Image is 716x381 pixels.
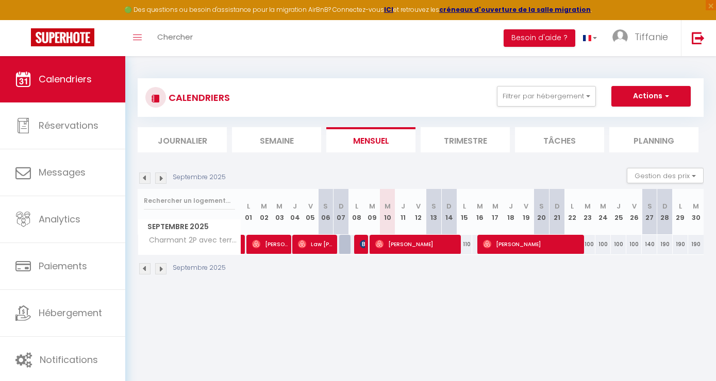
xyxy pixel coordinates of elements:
[232,127,321,152] li: Semaine
[472,189,488,235] th: 16
[293,201,297,211] abbr: J
[605,20,681,56] a: ... Tiffanie
[692,31,705,44] img: logout
[31,28,94,46] img: Super Booking
[457,189,472,235] th: 15
[261,201,267,211] abbr: M
[580,189,595,235] th: 23
[627,168,704,183] button: Gestion des prix
[252,234,288,254] span: [PERSON_NAME]
[323,201,328,211] abbr: S
[39,166,86,179] span: Messages
[612,29,628,45] img: ...
[303,189,318,235] th: 05
[364,189,380,235] th: 09
[509,201,513,211] abbr: J
[611,235,626,254] div: 100
[693,201,699,211] abbr: M
[385,201,391,211] abbr: M
[173,263,226,273] p: Septembre 2025
[334,189,349,235] th: 07
[632,201,637,211] abbr: V
[673,235,688,254] div: 190
[515,127,604,152] li: Tâches
[39,213,80,226] span: Analytics
[571,201,574,211] abbr: L
[617,201,621,211] abbr: J
[421,127,510,152] li: Trimestre
[380,189,395,235] th: 10
[657,189,673,235] th: 28
[298,234,334,254] span: Law [PERSON_NAME]
[157,31,193,42] span: Chercher
[595,235,611,254] div: 100
[369,201,375,211] abbr: M
[144,192,235,210] input: Rechercher un logement...
[138,219,241,234] span: Septembre 2025
[247,201,250,211] abbr: L
[504,29,575,47] button: Besoin d'aide ?
[657,235,673,254] div: 190
[688,189,704,235] th: 30
[446,201,452,211] abbr: D
[497,86,596,107] button: Filtrer par hébergement
[272,189,287,235] th: 03
[626,189,642,235] th: 26
[688,235,704,254] div: 190
[40,353,98,366] span: Notifications
[483,234,581,254] span: [PERSON_NAME]
[580,235,595,254] div: 100
[39,306,102,319] span: Hébergement
[441,189,457,235] th: 14
[318,189,334,235] th: 06
[276,201,282,211] abbr: M
[241,189,257,235] th: 01
[8,4,39,35] button: Ouvrir le widget de chat LiveChat
[384,5,393,14] a: ICI
[149,20,201,56] a: Chercher
[173,172,226,182] p: Septembre 2025
[679,201,682,211] abbr: L
[611,86,691,107] button: Actions
[626,235,642,254] div: 100
[395,189,411,235] th: 11
[416,201,421,211] abbr: V
[39,119,98,132] span: Réservations
[339,201,344,211] abbr: D
[256,189,272,235] th: 02
[287,189,303,235] th: 04
[39,259,87,272] span: Paiements
[349,189,364,235] th: 08
[360,234,365,254] span: [PERSON_NAME]
[401,201,405,211] abbr: J
[463,201,466,211] abbr: L
[662,201,668,211] abbr: D
[609,127,698,152] li: Planning
[138,127,227,152] li: Journalier
[647,201,652,211] abbr: S
[642,235,657,254] div: 140
[673,189,688,235] th: 29
[600,201,606,211] abbr: M
[524,201,528,211] abbr: V
[426,189,441,235] th: 13
[503,189,519,235] th: 18
[492,201,498,211] abbr: M
[140,235,243,246] span: Charmant 2P avec terrasse
[488,189,503,235] th: 17
[431,201,436,211] abbr: S
[477,201,483,211] abbr: M
[565,189,580,235] th: 22
[595,189,611,235] th: 24
[166,86,230,109] h3: CALENDRIERS
[355,201,358,211] abbr: L
[611,189,626,235] th: 25
[539,201,544,211] abbr: S
[326,127,415,152] li: Mensuel
[439,5,591,14] a: créneaux d'ouverture de la salle migration
[410,189,426,235] th: 12
[519,189,534,235] th: 19
[534,189,550,235] th: 20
